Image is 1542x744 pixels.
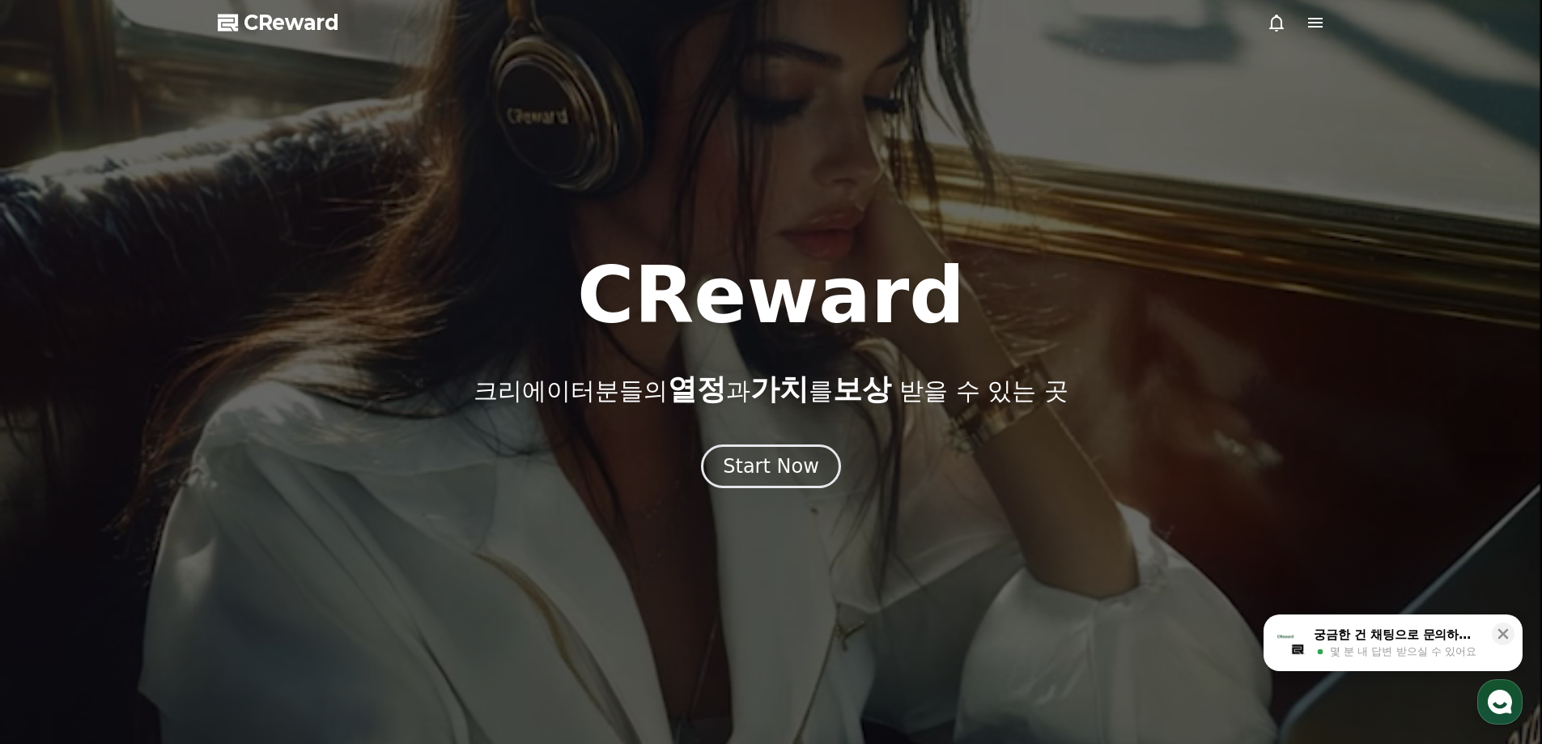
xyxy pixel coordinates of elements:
span: 보상 [833,372,891,406]
a: CReward [218,10,339,36]
p: 크리에이터분들의 과 를 받을 수 있는 곳 [474,373,1068,406]
h1: CReward [577,257,965,334]
a: Start Now [701,461,841,476]
button: Start Now [701,444,841,488]
span: CReward [244,10,339,36]
span: 열정 [668,372,726,406]
div: Start Now [723,453,819,479]
span: 가치 [750,372,809,406]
